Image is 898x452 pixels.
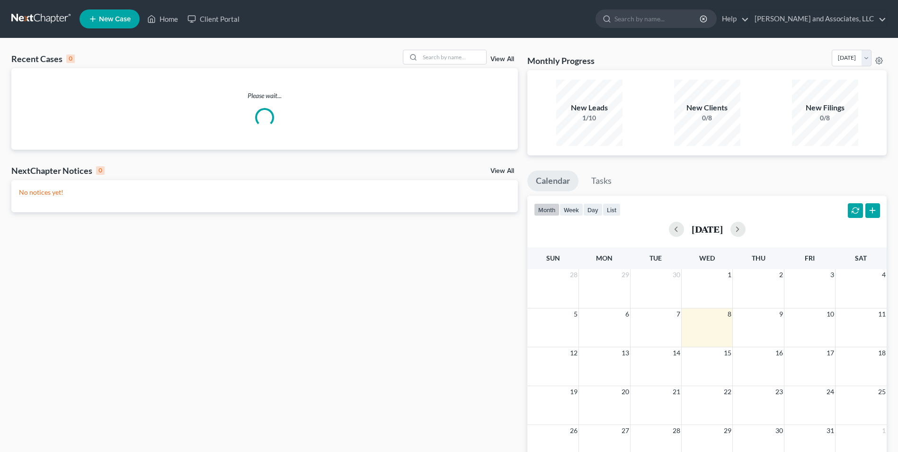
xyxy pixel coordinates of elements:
[778,269,784,280] span: 2
[792,113,858,123] div: 0/8
[11,53,75,64] div: Recent Cases
[826,347,835,359] span: 17
[826,386,835,398] span: 24
[11,165,105,176] div: NextChapter Notices
[99,16,131,23] span: New Case
[649,254,662,262] span: Tue
[723,386,732,398] span: 22
[527,171,578,191] a: Calendar
[621,347,630,359] span: 13
[805,254,815,262] span: Fri
[621,386,630,398] span: 20
[569,347,578,359] span: 12
[674,113,740,123] div: 0/8
[877,347,887,359] span: 18
[583,203,603,216] button: day
[723,425,732,436] span: 29
[624,308,630,320] span: 6
[692,224,723,234] h2: [DATE]
[774,425,784,436] span: 30
[676,308,681,320] span: 7
[699,254,715,262] span: Wed
[778,308,784,320] span: 9
[855,254,867,262] span: Sat
[826,308,835,320] span: 10
[596,254,613,262] span: Mon
[569,386,578,398] span: 19
[583,171,620,191] a: Tasks
[672,269,681,280] span: 30
[621,425,630,436] span: 27
[717,10,749,27] a: Help
[672,425,681,436] span: 28
[877,386,887,398] span: 25
[621,269,630,280] span: 29
[556,102,622,113] div: New Leads
[603,203,621,216] button: list
[881,269,887,280] span: 4
[490,56,514,63] a: View All
[556,113,622,123] div: 1/10
[727,269,732,280] span: 1
[877,308,887,320] span: 11
[674,102,740,113] div: New Clients
[527,55,595,66] h3: Monthly Progress
[752,254,765,262] span: Thu
[829,269,835,280] span: 3
[546,254,560,262] span: Sun
[792,102,858,113] div: New Filings
[750,10,886,27] a: [PERSON_NAME] and Associates, LLC
[420,50,486,64] input: Search by name...
[96,166,105,175] div: 0
[19,188,510,197] p: No notices yet!
[826,425,835,436] span: 31
[672,347,681,359] span: 14
[723,347,732,359] span: 15
[183,10,244,27] a: Client Portal
[569,269,578,280] span: 28
[569,425,578,436] span: 26
[614,10,701,27] input: Search by name...
[672,386,681,398] span: 21
[573,308,578,320] span: 5
[490,168,514,174] a: View All
[11,91,518,100] p: Please wait...
[774,347,784,359] span: 16
[66,54,75,63] div: 0
[727,308,732,320] span: 8
[881,425,887,436] span: 1
[142,10,183,27] a: Home
[774,386,784,398] span: 23
[560,203,583,216] button: week
[534,203,560,216] button: month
